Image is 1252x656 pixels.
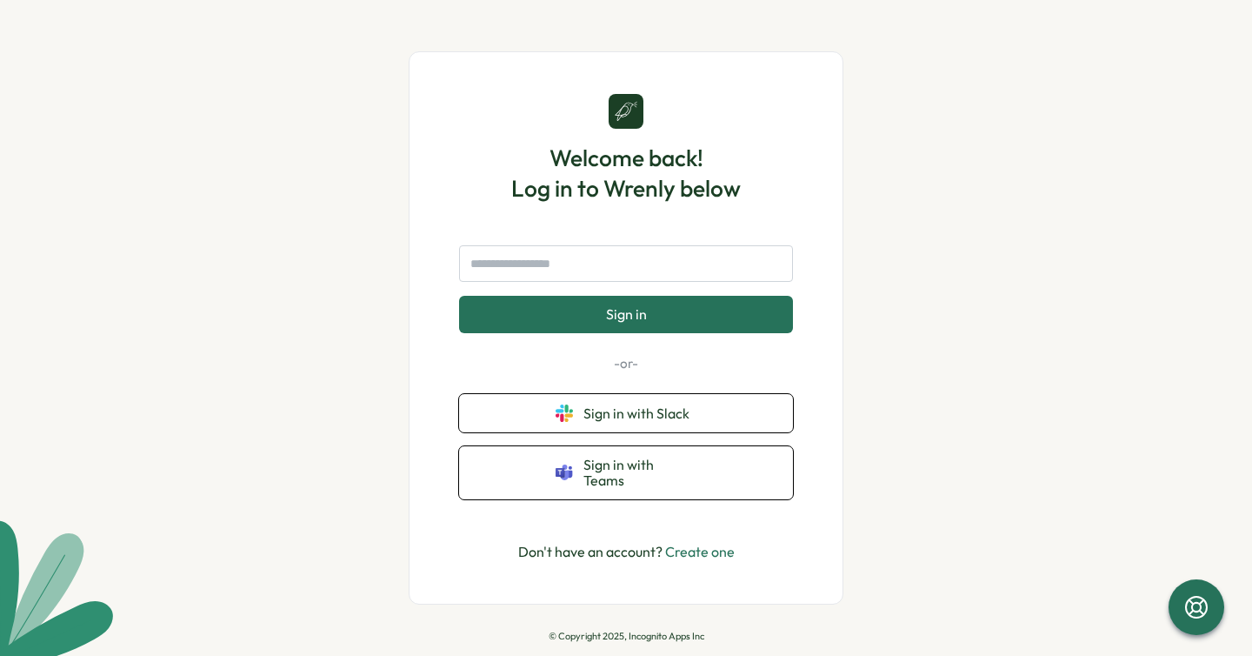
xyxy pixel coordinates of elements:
[459,446,793,499] button: Sign in with Teams
[583,405,696,421] span: Sign in with Slack
[549,631,704,642] p: © Copyright 2025, Incognito Apps Inc
[583,457,696,489] span: Sign in with Teams
[511,143,741,204] h1: Welcome back! Log in to Wrenly below
[665,543,735,560] a: Create one
[606,306,647,322] span: Sign in
[459,354,793,373] p: -or-
[518,541,735,563] p: Don't have an account?
[459,394,793,432] button: Sign in with Slack
[459,296,793,332] button: Sign in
